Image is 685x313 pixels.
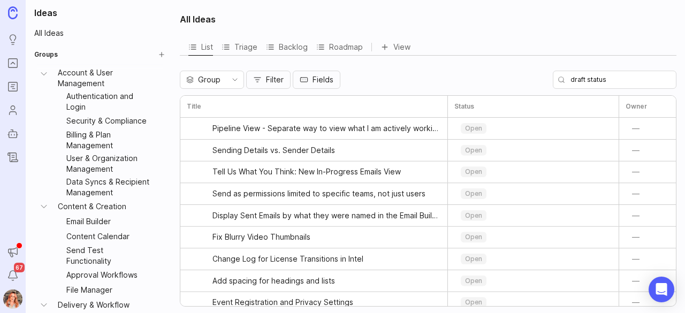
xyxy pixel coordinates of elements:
[632,123,640,134] span: —
[465,211,482,220] p: open
[212,210,441,221] span: Display Sent Emails by what they were named in the Email Builder, not their Subject Line
[626,164,646,179] button: —
[212,205,441,226] a: Display Sent Emails by what they were named in the Email Builder, not their Subject Line
[34,297,54,312] button: Delivery & Workflow expand
[14,263,25,272] span: 67
[188,39,213,55] button: List
[212,248,441,270] a: Change Log for License Transitions in Intel
[62,152,154,175] a: User & Organization Management
[626,102,647,111] h3: Owner
[454,185,612,202] div: toggle menu
[62,175,154,199] a: Data Syncs & Recipient Management
[212,276,335,286] span: Add spacing for headings and lists
[30,6,169,19] h1: Ideas
[62,244,154,268] a: Send Test Functionality
[454,102,474,111] h3: Status
[222,39,257,55] a: Triage
[180,71,244,89] div: toggle menu
[454,228,612,246] div: toggle menu
[626,186,646,201] button: —
[632,188,640,199] span: —
[626,208,646,223] button: —
[212,254,363,264] span: Change Log for License Transitions in Intel
[212,188,425,199] span: Send as permissions limited to specific teams, not just users
[626,121,646,136] button: —
[3,148,22,167] a: Changelog
[54,66,154,90] a: Account & User Management
[154,47,169,62] button: Create Group
[8,6,18,19] img: Canny Home
[465,167,482,176] p: open
[454,142,612,159] div: toggle menu
[632,254,640,264] span: —
[212,161,441,182] a: Tell Us What You Think: New In-Progress Emails View
[626,230,646,245] button: —
[380,39,410,55] button: View
[632,232,640,242] span: —
[3,242,22,262] button: Announcements
[212,123,441,134] span: Pipeline View - Separate way to view what I am actively working on
[212,145,335,156] span: Sending Details vs. Sender Details
[465,233,482,241] p: open
[553,71,676,89] input: Search...
[62,90,154,113] a: Authentication and Login
[454,207,612,224] div: toggle menu
[3,124,22,143] a: Autopilot
[316,39,363,55] a: Roadmap
[626,295,646,310] button: —
[212,232,310,242] span: Fix Blurry Video Thumbnails
[454,163,612,180] div: toggle menu
[266,39,308,55] a: Backlog
[649,277,674,302] div: Open Intercom Messenger
[3,54,22,73] a: Portal
[3,289,22,309] button: Bronwen W
[62,214,154,229] a: Email Builder
[54,297,154,312] a: Delivery & Workflow
[62,268,154,283] a: Approval Workflows
[465,298,482,307] p: open
[54,199,154,214] a: Content & Creation
[212,297,353,308] span: Event Registration and Privacy Settings
[212,292,441,313] a: Event Registration and Privacy Settings
[226,75,243,84] svg: toggle icon
[3,77,22,96] a: Roadmaps
[212,118,441,139] a: Pipeline View - Separate way to view what I am actively working on
[465,277,482,285] p: open
[454,120,612,137] div: toggle menu
[212,226,441,248] a: Fix Blurry Video Thumbnails
[30,26,169,41] a: All Ideas
[632,210,640,221] span: —
[626,143,646,158] button: —
[180,13,216,26] h2: All Ideas
[212,166,401,177] span: Tell Us What You Think: New In-Progress Emails View
[34,66,54,90] button: Account & User Management expand
[293,71,340,89] button: Fields
[313,74,333,85] span: Fields
[187,102,201,111] h3: Title
[198,74,220,86] span: Group
[212,183,441,204] a: Send as permissions limited to specific teams, not just users
[632,297,640,308] span: —
[62,229,154,244] a: Content Calendar
[246,71,291,89] button: Filter
[34,50,58,59] h2: Groups
[626,251,646,266] button: —
[632,166,640,177] span: —
[212,270,441,292] a: Add spacing for headings and lists
[3,266,22,285] button: Notifications
[465,189,482,198] p: open
[465,146,482,155] p: open
[3,101,22,120] a: Users
[62,283,154,297] a: File Manager
[34,199,54,214] button: Content & Creation expand
[465,255,482,263] p: open
[632,276,640,286] span: —
[454,294,612,311] div: toggle menu
[212,140,441,161] a: Sending Details vs. Sender Details
[632,145,640,156] span: —
[3,30,22,49] a: Ideas
[454,272,612,289] div: toggle menu
[266,74,284,85] span: Filter
[62,128,154,152] a: Billing & Plan Management
[454,250,612,268] div: toggle menu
